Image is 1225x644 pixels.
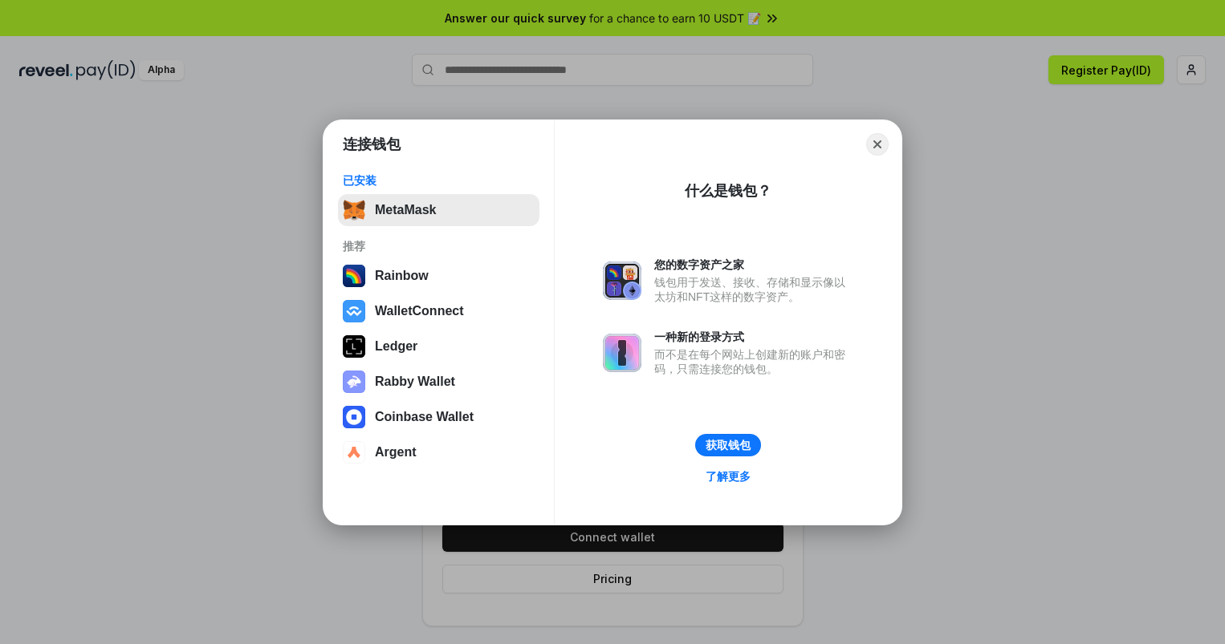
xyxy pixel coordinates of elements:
div: Ledger [375,339,417,354]
div: 了解更多 [706,469,751,484]
img: svg+xml,%3Csvg%20width%3D%2228%22%20height%3D%2228%22%20viewBox%3D%220%200%2028%2028%22%20fill%3D... [343,300,365,322]
div: Rabby Wallet [375,375,455,389]
div: MetaMask [375,203,436,217]
button: Close [866,133,889,156]
img: svg+xml,%3Csvg%20width%3D%22120%22%20height%3D%22120%22%20viewBox%3D%220%200%20120%20120%22%20fil... [343,265,365,287]
img: svg+xml,%3Csvg%20xmlns%3D%22http%3A%2F%2Fwww.w3.org%2F2000%2Fsvg%22%20width%3D%2228%22%20height%3... [343,335,365,358]
img: svg+xml,%3Csvg%20fill%3D%22none%22%20height%3D%2233%22%20viewBox%3D%220%200%2035%2033%22%20width%... [343,199,365,221]
div: 您的数字资产之家 [654,257,853,272]
div: 已安装 [343,173,535,188]
button: Ledger [338,330,539,363]
div: 获取钱包 [706,438,751,452]
button: Argent [338,436,539,468]
div: WalletConnect [375,304,464,318]
img: svg+xml,%3Csvg%20xmlns%3D%22http%3A%2F%2Fwww.w3.org%2F2000%2Fsvg%22%20fill%3D%22none%22%20viewBox... [603,334,641,372]
button: Rainbow [338,260,539,292]
div: Rainbow [375,269,429,283]
img: svg+xml,%3Csvg%20xmlns%3D%22http%3A%2F%2Fwww.w3.org%2F2000%2Fsvg%22%20fill%3D%22none%22%20viewBox... [603,261,641,300]
div: Argent [375,445,417,460]
img: svg+xml,%3Csvg%20xmlns%3D%22http%3A%2F%2Fwww.w3.org%2F2000%2Fsvg%22%20fill%3D%22none%22%20viewBox... [343,371,365,393]
h1: 连接钱包 [343,135,401,154]
div: 什么是钱包？ [685,181,771,200]
a: 了解更多 [696,466,760,487]
img: svg+xml,%3Csvg%20width%3D%2228%22%20height%3D%2228%22%20viewBox%3D%220%200%2028%2028%22%20fill%3D... [343,441,365,464]
div: 钱包用于发送、接收、存储和显示像以太坊和NFT这样的数字资产。 [654,275,853,304]
button: Rabby Wallet [338,366,539,398]
button: Coinbase Wallet [338,401,539,433]
div: 推荐 [343,239,535,253]
button: MetaMask [338,194,539,226]
button: WalletConnect [338,295,539,327]
div: Coinbase Wallet [375,410,474,424]
div: 一种新的登录方式 [654,330,853,344]
div: 而不是在每个网站上创建新的账户和密码，只需连接您的钱包。 [654,347,853,376]
img: svg+xml,%3Csvg%20width%3D%2228%22%20height%3D%2228%22%20viewBox%3D%220%200%2028%2028%22%20fill%3D... [343,406,365,428]
button: 获取钱包 [695,434,761,456]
